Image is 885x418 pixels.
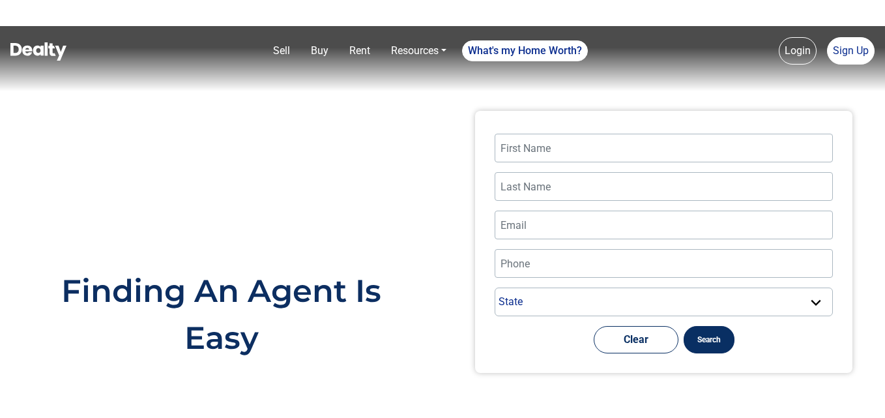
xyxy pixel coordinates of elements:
[268,38,295,64] a: Sell
[779,37,817,65] a: Login
[684,326,734,353] button: Search
[306,38,334,64] a: Buy
[344,38,375,64] a: Rent
[495,172,833,201] input: Last Name
[827,37,875,65] a: Sign Up
[495,211,833,239] input: Email
[594,326,678,353] button: Clear
[495,134,833,162] input: First Name
[462,40,588,61] a: What's my Home Worth?
[33,267,410,361] p: Finding An Agent Is Easy
[495,249,833,278] input: Phone
[10,42,66,61] img: Dealty - Buy, Sell & Rent Homes
[386,38,452,64] a: Resources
